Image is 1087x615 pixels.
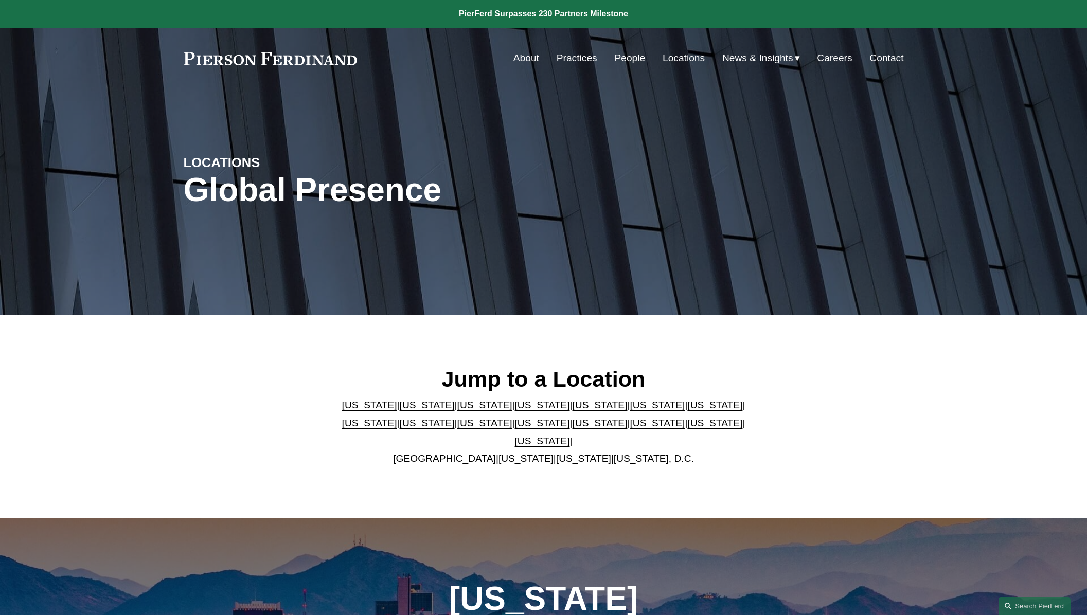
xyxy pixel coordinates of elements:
[515,418,570,428] a: [US_STATE]
[556,453,611,464] a: [US_STATE]
[342,400,397,410] a: [US_STATE]
[333,366,754,392] h2: Jump to a Location
[630,418,685,428] a: [US_STATE]
[498,453,554,464] a: [US_STATE]
[687,418,742,428] a: [US_STATE]
[393,453,496,464] a: [GEOGRAPHIC_DATA]
[515,400,570,410] a: [US_STATE]
[722,48,800,68] a: folder dropdown
[722,49,793,67] span: News & Insights
[342,418,397,428] a: [US_STATE]
[515,436,570,446] a: [US_STATE]
[457,418,512,428] a: [US_STATE]
[614,453,694,464] a: [US_STATE], D.C.
[614,48,645,68] a: People
[999,597,1071,615] a: Search this site
[572,418,627,428] a: [US_STATE]
[400,400,455,410] a: [US_STATE]
[557,48,597,68] a: Practices
[817,48,852,68] a: Careers
[513,48,539,68] a: About
[663,48,705,68] a: Locations
[184,171,664,209] h1: Global Presence
[572,400,627,410] a: [US_STATE]
[630,400,685,410] a: [US_STATE]
[184,154,364,171] h4: LOCATIONS
[457,400,512,410] a: [US_STATE]
[333,396,754,467] p: | | | | | | | | | | | | | | | | | |
[400,418,455,428] a: [US_STATE]
[687,400,742,410] a: [US_STATE]
[869,48,903,68] a: Contact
